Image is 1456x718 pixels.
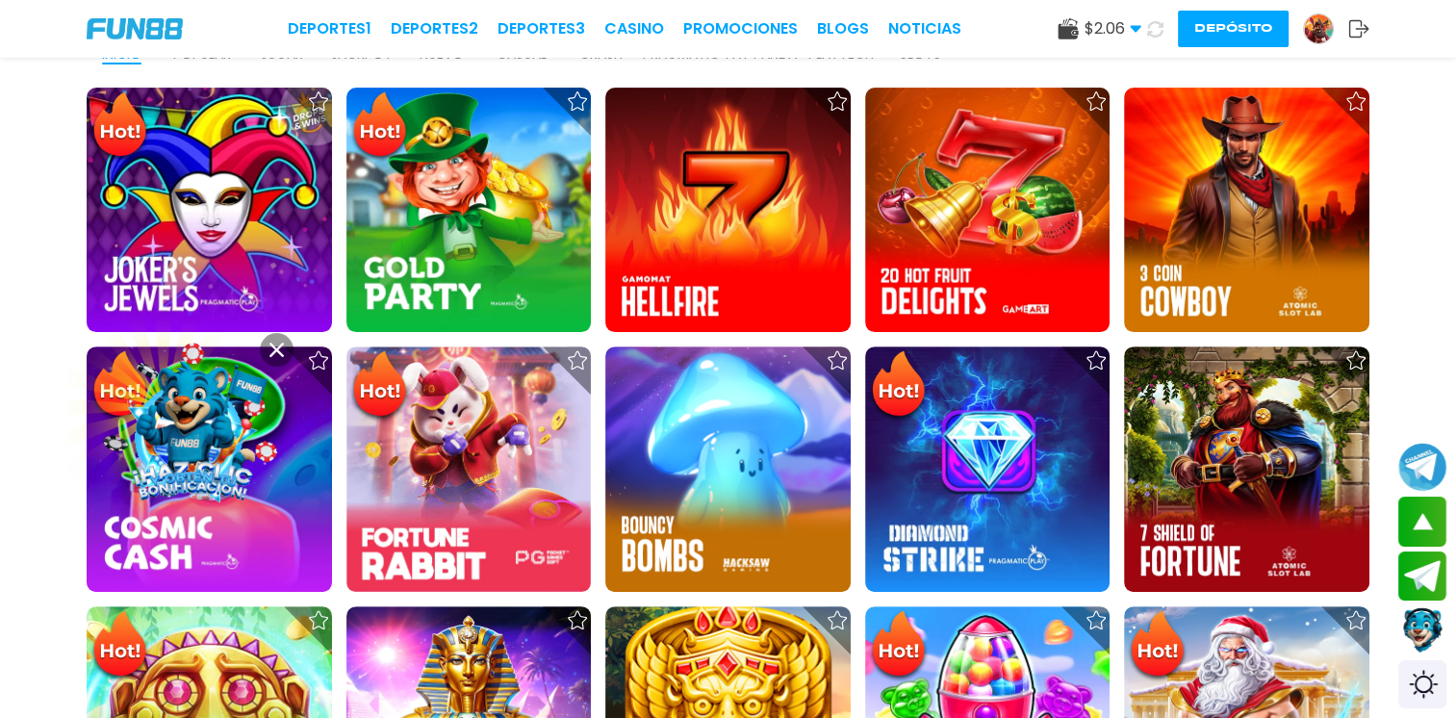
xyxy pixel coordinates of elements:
a: CASINO [604,17,664,40]
img: Gold Party [346,88,592,333]
img: Hot [348,90,411,165]
img: Hellfire [605,88,851,333]
button: Contact customer service [1398,605,1446,655]
a: Avatar [1303,13,1348,44]
img: Company Logo [87,18,183,39]
img: Cosmic Cash [87,346,332,592]
button: Join telegram [1398,551,1446,602]
a: Deportes2 [391,17,478,40]
span: $ 2.06 [1085,17,1141,40]
button: scroll up [1398,497,1446,547]
a: Promociones [683,17,798,40]
div: Switch theme [1398,660,1446,708]
img: Hot [1126,608,1188,683]
img: 7 Shields of Fortune [1124,346,1369,592]
img: Hot [867,348,930,423]
img: Fortune Rabbit [346,346,592,592]
img: 3 Coin Cowboy [1124,88,1369,333]
img: Hot [348,348,411,423]
img: Hot [89,90,151,165]
img: Hot [867,608,930,683]
img: Image Link [106,343,280,517]
a: NOTICIAS [888,17,961,40]
a: Deportes3 [498,17,585,40]
img: Joker's Jewels [87,88,332,333]
img: Diamond Strike [865,346,1111,592]
img: Hot [89,348,151,423]
button: Join telegram channel [1398,442,1446,492]
a: Deportes1 [288,17,371,40]
img: Bouncy Bombs 96% [605,346,851,592]
img: Avatar [1304,14,1333,43]
a: BLOGS [817,17,869,40]
button: Depósito [1178,11,1289,47]
img: Hot [89,608,151,683]
img: 20 Hot Fruit Delights [865,88,1111,333]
